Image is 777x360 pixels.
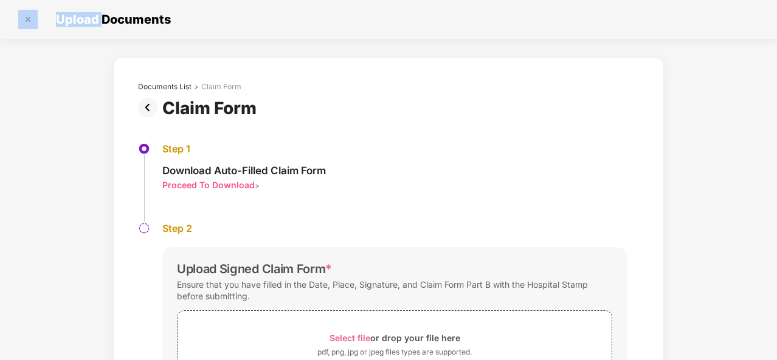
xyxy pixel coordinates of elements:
img: svg+xml;base64,PHN2ZyBpZD0iU3RlcC1QZW5kaW5nLTMyeDMyIiB4bWxucz0iaHR0cDovL3d3dy53My5vcmcvMjAwMC9zdm... [138,222,150,234]
div: pdf, png, jpg or jpeg files types are supported. [317,346,472,358]
div: Ensure that you have filled in the Date, Place, Signature, and Claim Form Part B with the Hospita... [177,276,612,304]
div: > [194,82,199,92]
div: Upload Signed Claim Form [177,262,332,276]
div: Download Auto-Filled Claim Form [162,164,326,177]
span: Upload Documents [44,12,177,27]
span: > [255,181,260,190]
div: Step 2 [162,222,627,235]
div: Step 1 [162,143,326,155]
img: svg+xml;base64,PHN2ZyBpZD0iUHJldi0zMngzMiIgeG1sbnM9Imh0dHA6Ly93d3cudzMub3JnLzIwMDAvc3ZnIiB3aWR0aD... [138,98,162,117]
div: Claim Form [201,82,241,92]
div: Proceed To Download [162,179,255,191]
img: svg+xml;base64,PHN2ZyBpZD0iU3RlcC1BY3RpdmUtMzJ4MzIiIHhtbG5zPSJodHRwOi8vd3d3LnczLm9yZy8yMDAwL3N2Zy... [138,143,150,155]
div: or drop your file here [330,330,460,346]
img: svg+xml;base64,PHN2ZyBpZD0iQ3Jvc3MtMzJ4MzIiIHhtbG5zPSJodHRwOi8vd3d3LnczLm9yZy8yMDAwL3N2ZyIgd2lkdG... [18,10,38,29]
div: Documents List [138,82,192,92]
span: Select file [330,333,370,343]
div: Claim Form [162,98,261,118]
